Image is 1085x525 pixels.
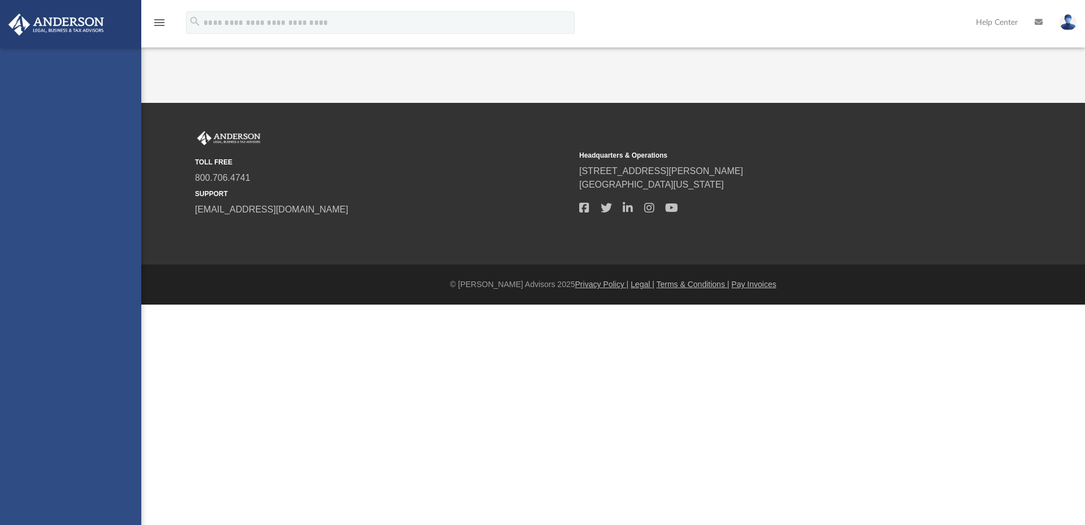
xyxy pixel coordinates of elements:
a: [STREET_ADDRESS][PERSON_NAME] [579,166,743,176]
a: menu [153,21,166,29]
img: User Pic [1060,14,1077,31]
div: © [PERSON_NAME] Advisors 2025 [141,279,1085,290]
i: search [189,15,201,28]
a: [EMAIL_ADDRESS][DOMAIN_NAME] [195,205,348,214]
a: [GEOGRAPHIC_DATA][US_STATE] [579,180,724,189]
a: Legal | [631,280,654,289]
small: Headquarters & Operations [579,150,956,160]
i: menu [153,16,166,29]
img: Anderson Advisors Platinum Portal [5,14,107,36]
a: Terms & Conditions | [657,280,730,289]
a: Privacy Policy | [575,280,629,289]
img: Anderson Advisors Platinum Portal [195,131,263,146]
small: SUPPORT [195,189,571,199]
a: 800.706.4741 [195,173,250,183]
a: Pay Invoices [731,280,776,289]
small: TOLL FREE [195,157,571,167]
